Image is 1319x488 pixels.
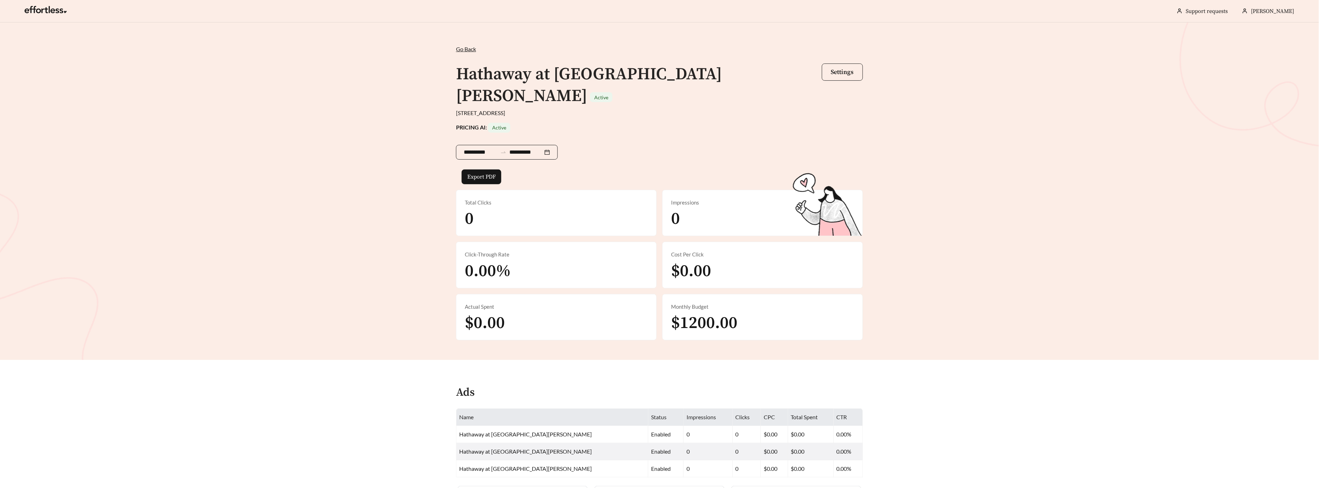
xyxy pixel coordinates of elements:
[764,414,775,420] span: CPC
[594,94,608,100] span: Active
[1186,8,1228,15] a: Support requests
[467,173,496,181] span: Export PDF
[834,443,863,460] td: 0.00%
[465,303,648,311] div: Actual Spent
[465,250,648,259] div: Click-Through Rate
[465,261,511,282] span: 0.00%
[684,443,733,460] td: 0
[492,125,506,131] span: Active
[456,409,648,426] th: Name
[1251,8,1294,15] span: [PERSON_NAME]
[788,426,834,443] td: $0.00
[788,443,834,460] td: $0.00
[459,465,592,472] span: Hathaway at [GEOGRAPHIC_DATA][PERSON_NAME]
[761,426,788,443] td: $0.00
[822,63,863,81] button: Settings
[733,460,761,477] td: 0
[684,409,733,426] th: Impressions
[465,199,648,207] div: Total Clicks
[500,149,507,155] span: swap-right
[671,250,854,259] div: Cost Per Click
[733,409,761,426] th: Clicks
[671,208,680,229] span: 0
[459,448,592,455] span: Hathaway at [GEOGRAPHIC_DATA][PERSON_NAME]
[788,409,834,426] th: Total Spent
[459,431,592,437] span: Hathaway at [GEOGRAPHIC_DATA][PERSON_NAME]
[788,460,834,477] td: $0.00
[684,460,733,477] td: 0
[462,169,501,184] button: Export PDF
[648,409,684,426] th: Status
[456,387,475,399] h4: Ads
[651,465,671,472] span: enabled
[761,460,788,477] td: $0.00
[684,426,733,443] td: 0
[465,208,474,229] span: 0
[733,426,761,443] td: 0
[651,431,671,437] span: enabled
[500,149,507,155] span: to
[761,443,788,460] td: $0.00
[671,261,711,282] span: $0.00
[671,313,737,334] span: $1200.00
[651,448,671,455] span: enabled
[456,124,510,131] strong: PRICING AI:
[733,443,761,460] td: 0
[834,426,863,443] td: 0.00%
[456,46,476,52] span: Go Back
[831,68,854,76] span: Settings
[837,414,847,420] span: CTR
[671,303,854,311] div: Monthly Budget
[456,109,863,117] div: [STREET_ADDRESS]
[834,460,863,477] td: 0.00%
[465,313,505,334] span: $0.00
[456,64,722,107] h1: Hathaway at [GEOGRAPHIC_DATA][PERSON_NAME]
[671,199,854,207] div: Impressions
